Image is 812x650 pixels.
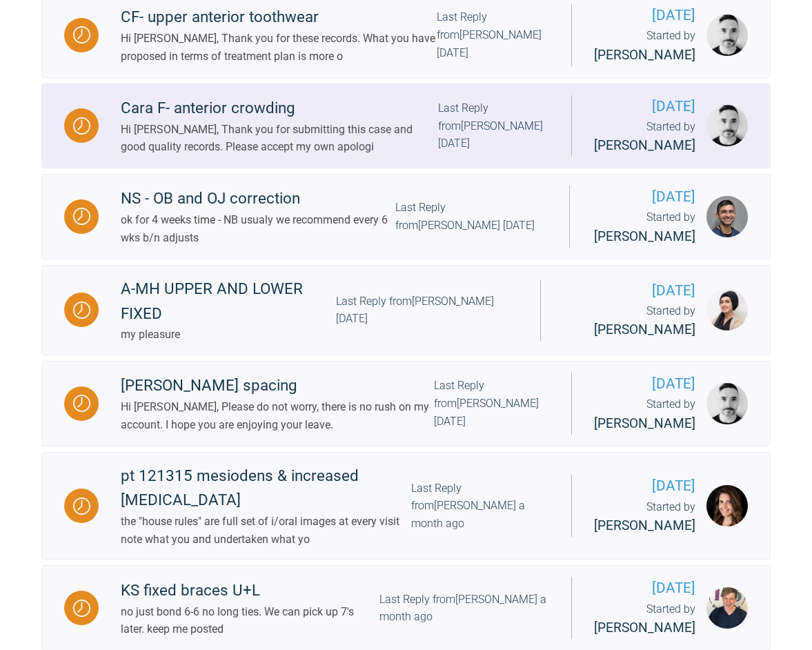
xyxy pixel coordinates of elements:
div: A-MH UPPER AND LOWER FIXED [121,277,336,326]
img: Alexandra Lee [706,485,748,526]
div: Hi [PERSON_NAME], Thank you for these records. What you have proposed in terms of treatment plan ... [121,30,437,65]
img: Attiya Ahmed [706,289,748,331]
div: my pleasure [121,326,336,344]
span: [PERSON_NAME] [594,228,695,244]
a: WaitingNS - OB and OJ correctionok for 4 weeks time - NB usualy we recommend every 6 wks b/n adju... [41,174,771,259]
div: Started by [594,600,695,639]
img: Waiting [73,208,90,225]
a: WaitingCara F- anterior crowdingHi [PERSON_NAME], Thank you for submitting this case and good qua... [41,83,771,169]
img: Waiting [73,117,90,135]
div: Hi [PERSON_NAME], Please do not worry, there is no rush on my account. I hope you are enjoying yo... [121,398,434,433]
img: Derek Lombard [706,14,748,56]
span: [PERSON_NAME] [594,322,695,337]
div: the "house rules" are full set of i/oral images at every visit note what you and undertaken what yo [121,513,411,548]
span: [DATE] [594,4,695,27]
div: no just bond 6-6 no long ties. We can pick up 7's later. keep me posted [121,603,379,638]
a: Waitingpt 121315 mesiodens & increased [MEDICAL_DATA]the "house rules" are full set of i/oral ima... [41,452,771,560]
div: Hi [PERSON_NAME], Thank you for submitting this case and good quality records. Please accept my o... [121,121,438,156]
div: NS - OB and OJ correction [121,186,395,211]
span: [PERSON_NAME] [594,137,695,153]
span: [DATE] [594,577,695,600]
div: pt 121315 mesiodens & increased [MEDICAL_DATA] [121,464,411,513]
div: Last Reply from [PERSON_NAME] a month ago [379,591,549,626]
div: Started by [594,118,695,157]
div: Started by [594,395,695,434]
div: Last Reply from [PERSON_NAME] a month ago [411,480,549,533]
img: Waiting [73,302,90,319]
img: Adam Moosa [706,196,748,237]
span: [DATE] [594,95,695,118]
span: [DATE] [592,186,695,208]
img: Waiting [73,26,90,43]
div: Last Reply from [PERSON_NAME] [DATE] [336,293,518,328]
img: Jack Gardner [706,587,748,629]
img: Waiting [73,498,90,515]
span: [PERSON_NAME] [594,620,695,636]
div: Started by [594,27,695,66]
div: Cara F- anterior crowding [121,96,438,121]
img: Derek Lombard [706,105,748,146]
span: [PERSON_NAME] [594,415,695,431]
span: [DATE] [594,475,695,498]
div: Started by [592,208,695,247]
a: Waiting[PERSON_NAME] spacingHi [PERSON_NAME], Please do not worry, there is no rush on my account... [41,361,771,446]
div: Last Reply from [PERSON_NAME] [DATE] [395,199,547,234]
div: Started by [563,302,695,341]
img: Waiting [73,395,90,412]
span: [DATE] [563,279,695,302]
div: [PERSON_NAME] spacing [121,373,434,398]
div: Last Reply from [PERSON_NAME] [DATE] [434,377,549,430]
span: [PERSON_NAME] [594,518,695,533]
div: ok for 4 weeks time - NB usualy we recommend every 6 wks b/n adjusts [121,211,395,246]
div: Started by [594,498,695,537]
div: KS fixed braces U+L [121,578,379,603]
div: Last Reply from [PERSON_NAME] [DATE] [438,99,549,152]
img: Waiting [73,600,90,617]
div: CF- upper anterior toothwear [121,5,437,30]
span: [PERSON_NAME] [594,47,695,63]
img: Derek Lombard [706,383,748,424]
span: [DATE] [594,373,695,395]
a: WaitingA-MH UPPER AND LOWER FIXEDmy pleasureLast Reply from[PERSON_NAME] [DATE][DATE]Started by [... [41,265,771,355]
div: Last Reply from [PERSON_NAME] [DATE] [437,8,549,61]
